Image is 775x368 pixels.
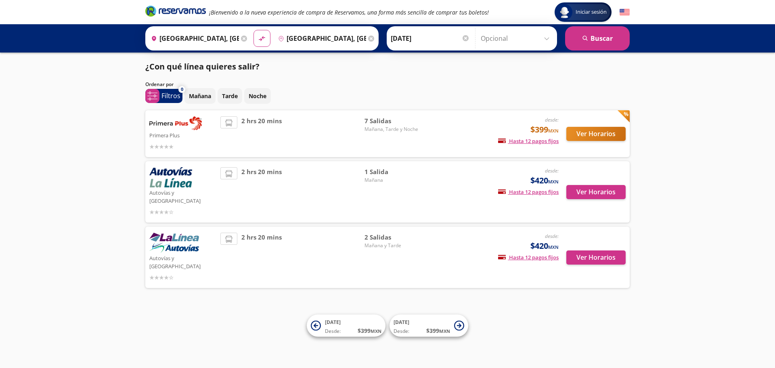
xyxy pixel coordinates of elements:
[145,89,182,103] button: 0Filtros
[307,315,385,337] button: [DATE]Desde:$399MXN
[548,128,559,134] small: MXN
[391,28,470,48] input: Elegir Fecha
[181,86,183,93] span: 0
[498,188,559,196] span: Hasta 12 pagos fijos
[149,116,202,130] img: Primera Plus
[545,233,559,240] em: desde:
[439,328,450,334] small: MXN
[149,130,216,140] p: Primera Plus
[364,116,421,126] span: 7 Salidas
[149,233,199,253] img: Autovías y La Línea
[325,319,341,326] span: [DATE]
[241,167,282,217] span: 2 hrs 20 mins
[161,91,180,101] p: Filtros
[249,92,266,100] p: Noche
[218,88,242,104] button: Tarde
[244,88,271,104] button: Noche
[145,5,206,17] i: Brand Logo
[566,127,626,141] button: Ver Horarios
[209,8,489,16] em: ¡Bienvenido a la nueva experiencia de compra de Reservamos, una forma más sencilla de comprar tus...
[364,167,421,177] span: 1 Salida
[498,254,559,261] span: Hasta 12 pagos fijos
[364,177,421,184] span: Mañana
[426,326,450,335] span: $ 399
[390,315,468,337] button: [DATE]Desde:$399MXN
[149,167,192,187] img: Autovías y La Línea
[530,240,559,252] span: $420
[565,26,630,50] button: Buscar
[241,233,282,282] span: 2 hrs 20 mins
[620,7,630,17] button: English
[358,326,381,335] span: $ 399
[498,137,559,145] span: Hasta 12 pagos fijos
[566,185,626,199] button: Ver Horarios
[364,242,421,249] span: Mañana y Tarde
[530,124,559,136] span: $399
[394,319,409,326] span: [DATE]
[222,92,238,100] p: Tarde
[530,175,559,187] span: $420
[566,250,626,265] button: Ver Horarios
[275,28,366,48] input: Buscar Destino
[545,116,559,123] em: desde:
[371,328,381,334] small: MXN
[189,92,211,100] p: Mañana
[548,179,559,185] small: MXN
[145,61,260,73] p: ¿Con qué línea quieres salir?
[364,126,421,133] span: Mañana, Tarde y Noche
[149,253,216,270] p: Autovías y [GEOGRAPHIC_DATA]
[364,233,421,242] span: 2 Salidas
[241,116,282,151] span: 2 hrs 20 mins
[481,28,553,48] input: Opcional
[394,328,409,335] span: Desde:
[184,88,216,104] button: Mañana
[149,187,216,205] p: Autovías y [GEOGRAPHIC_DATA]
[545,167,559,174] em: desde:
[548,244,559,250] small: MXN
[145,5,206,19] a: Brand Logo
[325,328,341,335] span: Desde:
[572,8,610,16] span: Iniciar sesión
[145,81,174,88] p: Ordenar por
[148,28,239,48] input: Buscar Origen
